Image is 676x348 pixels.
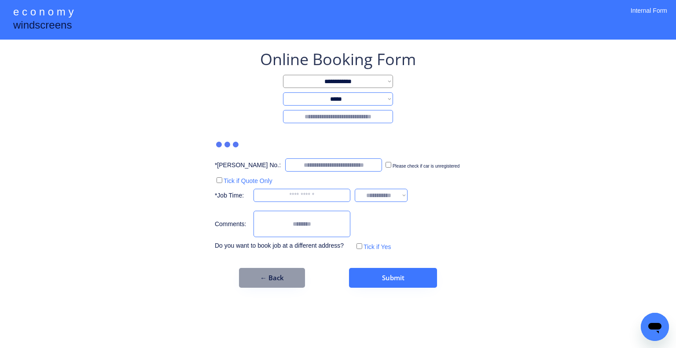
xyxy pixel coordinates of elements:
label: Please check if car is unregistered [393,164,459,169]
div: windscreens [13,18,72,35]
div: e c o n o m y [13,4,73,21]
div: Internal Form [631,7,667,26]
div: Online Booking Form [260,48,416,70]
div: *Job Time: [215,191,249,200]
div: Comments: [215,220,249,229]
div: Do you want to book job at a different address? [215,242,350,250]
iframe: Button to launch messaging window [641,313,669,341]
button: ← Back [239,268,305,288]
label: Tick if Yes [364,243,391,250]
button: Submit [349,268,437,288]
div: *[PERSON_NAME] No.: [215,161,281,170]
label: Tick if Quote Only [224,177,272,184]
